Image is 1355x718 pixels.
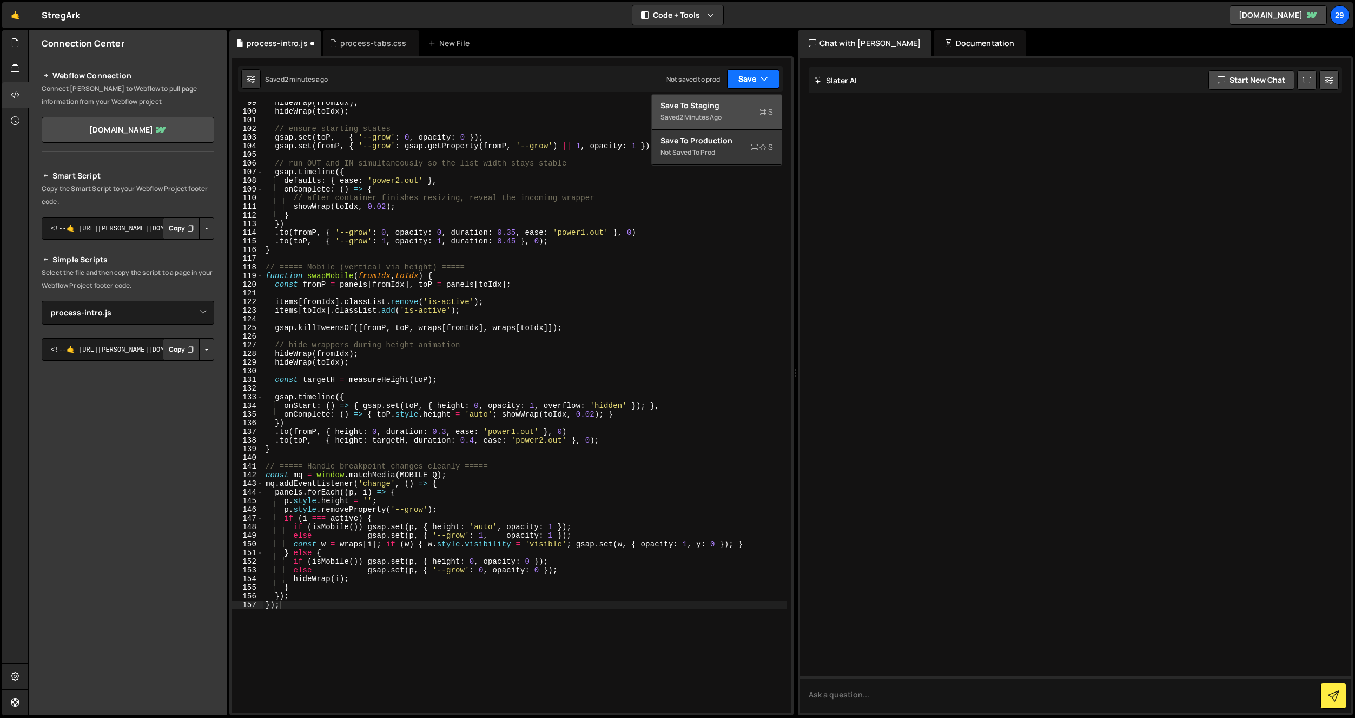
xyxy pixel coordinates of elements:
div: 103 [232,133,263,142]
p: Connect [PERSON_NAME] to Webflow to pull page information from your Webflow project [42,82,214,108]
div: 134 [232,401,263,410]
div: 156 [232,592,263,601]
button: Save [727,69,779,89]
div: 127 [232,341,263,350]
div: 122 [232,298,263,306]
div: Save to Production [660,135,773,146]
div: 139 [232,445,263,453]
div: Button group with nested dropdown [163,217,214,240]
div: 99 [232,98,263,107]
div: 144 [232,488,263,497]
div: 149 [232,531,263,540]
div: 2 minutes ago [285,75,328,84]
div: 112 [232,211,263,220]
div: 131 [232,376,263,384]
div: 141 [232,462,263,471]
div: 140 [232,453,263,462]
div: 137 [232,427,263,436]
div: 118 [232,263,263,272]
div: New File [428,38,473,49]
div: 117 [232,254,263,263]
p: Select the file and then copy the script to a page in your Webflow Project footer code. [42,266,214,292]
div: Chat with [PERSON_NAME] [798,30,932,56]
div: 129 [232,358,263,367]
div: Documentation [934,30,1025,56]
div: Saved [265,75,328,84]
a: 🤙 [2,2,29,28]
div: 115 [232,237,263,246]
iframe: YouTube video player [42,379,215,476]
div: 109 [232,185,263,194]
div: 102 [232,124,263,133]
a: 29 [1330,5,1350,25]
div: 101 [232,116,263,124]
span: S [759,107,773,117]
div: 150 [232,540,263,549]
div: 124 [232,315,263,324]
h2: Smart Script [42,169,214,182]
div: Save to Staging [660,100,773,111]
span: S [751,142,773,153]
div: 146 [232,505,263,514]
div: 153 [232,566,263,575]
div: 113 [232,220,263,228]
div: 136 [232,419,263,427]
div: 155 [232,583,263,592]
div: 105 [232,150,263,159]
div: 123 [232,306,263,315]
div: 142 [232,471,263,479]
p: Copy the Smart Script to your Webflow Project footer code. [42,182,214,208]
button: Code + Tools [632,5,723,25]
div: 119 [232,272,263,280]
div: 138 [232,436,263,445]
div: 132 [232,384,263,393]
div: 2 minutes ago [679,113,722,122]
div: Saved [660,111,773,124]
button: Save to ProductionS Not saved to prod [652,130,782,165]
button: Copy [163,217,200,240]
div: 126 [232,332,263,341]
div: process-tabs.css [340,38,407,49]
a: [DOMAIN_NAME] [42,117,214,143]
a: [DOMAIN_NAME] [1230,5,1327,25]
h2: Slater AI [814,75,857,85]
h2: Simple Scripts [42,253,214,266]
div: 116 [232,246,263,254]
div: 151 [232,549,263,557]
div: 145 [232,497,263,505]
iframe: YouTube video player [42,483,215,581]
div: Button group with nested dropdown [163,338,214,361]
button: Copy [163,338,200,361]
div: 130 [232,367,263,376]
div: 125 [232,324,263,332]
div: Not saved to prod [666,75,721,84]
div: 106 [232,159,263,168]
button: Start new chat [1208,70,1294,90]
div: 120 [232,280,263,289]
div: 100 [232,107,263,116]
h2: Webflow Connection [42,69,214,82]
div: 147 [232,514,263,523]
div: StregArk [42,9,80,22]
div: 154 [232,575,263,583]
div: Not saved to prod [660,146,773,159]
div: 143 [232,479,263,488]
div: 104 [232,142,263,150]
div: 157 [232,601,263,609]
button: Save to StagingS Saved2 minutes ago [652,95,782,130]
textarea: <!--🤙 [URL][PERSON_NAME][DOMAIN_NAME]> <script>document.addEventListener("DOMContentLoaded", func... [42,338,214,361]
div: 133 [232,393,263,401]
div: 111 [232,202,263,211]
div: 148 [232,523,263,531]
div: 114 [232,228,263,237]
textarea: <!--🤙 [URL][PERSON_NAME][DOMAIN_NAME]> <script>document.addEventListener("DOMContentLoaded", func... [42,217,214,240]
div: 128 [232,350,263,358]
div: 135 [232,410,263,419]
div: 121 [232,289,263,298]
div: 108 [232,176,263,185]
div: 107 [232,168,263,176]
h2: Connection Center [42,37,124,49]
div: 110 [232,194,263,202]
div: 152 [232,557,263,566]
